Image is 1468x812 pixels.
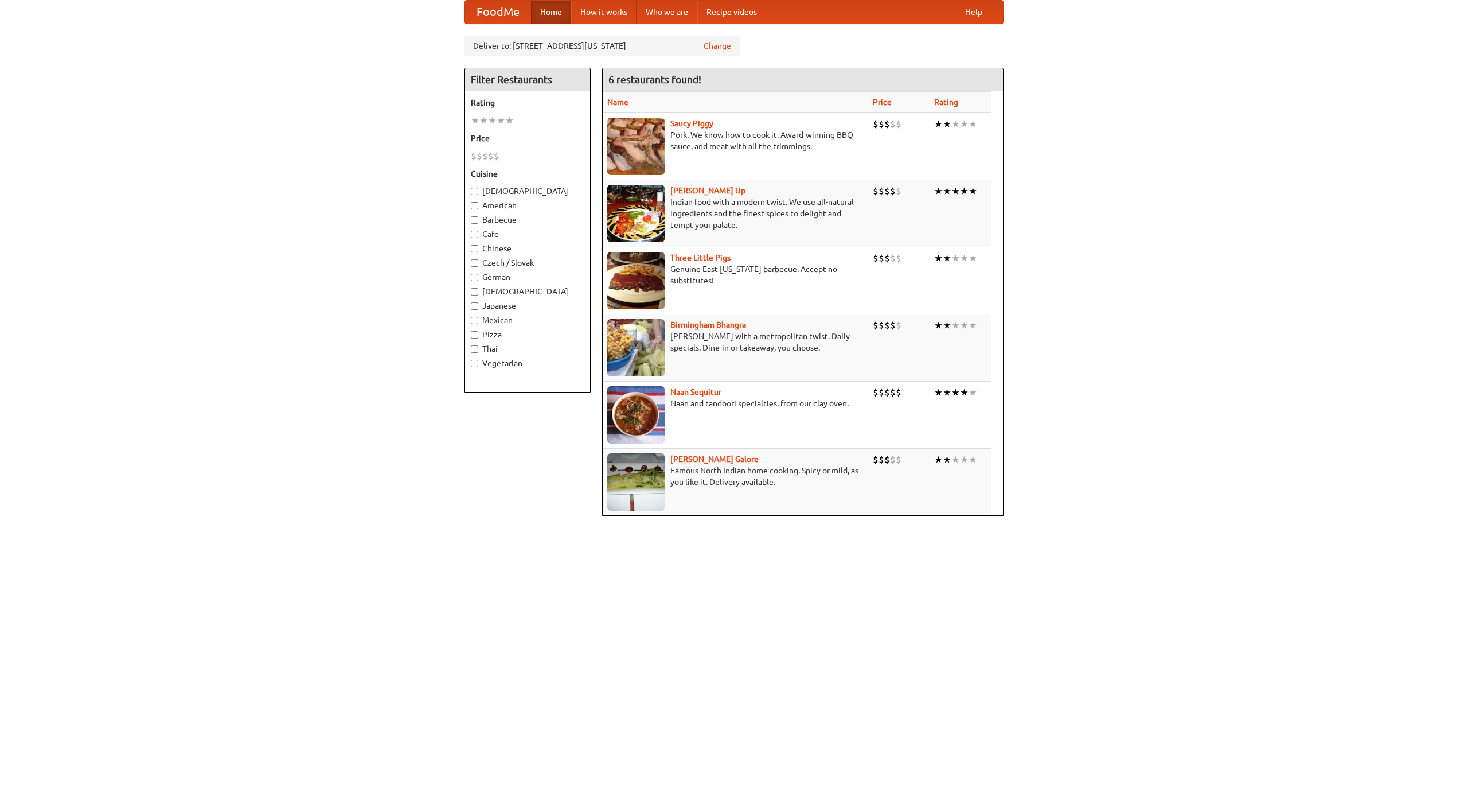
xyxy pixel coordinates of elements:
[465,1,531,24] a: FoodMe
[879,118,884,130] li: $
[670,387,721,397] a: Naan Sequitur
[956,1,991,24] a: Help
[670,186,745,195] a: [PERSON_NAME] Up
[471,188,478,195] input: [DEMOGRAPHIC_DATA]
[873,319,879,332] li: $
[943,319,951,332] li: ★
[477,150,482,162] li: $
[896,453,901,466] li: $
[471,288,478,296] input: [DEMOGRAPHIC_DATA]
[607,263,864,286] p: Genuine East [US_STATE] barbecue. Accept no substitutes!
[934,319,943,332] li: ★
[471,343,584,355] label: Thai
[879,185,884,197] li: $
[873,98,892,107] a: Price
[873,386,879,399] li: $
[670,320,746,329] a: Birmingham Bhangra
[884,118,890,130] li: $
[951,386,960,399] li: ★
[879,453,884,466] li: $
[471,331,478,339] input: Pizza
[471,97,584,108] h5: Rating
[607,331,864,353] p: [PERSON_NAME] with a metropolitan twist. Daily specials. Dine-in or takeaway, you choose.
[607,465,864,488] p: Famous North Indian home cooking. Spicy or mild, as you like it. Delivery available.
[890,185,896,197] li: $
[879,319,884,332] li: $
[951,118,960,130] li: ★
[471,358,584,369] label: Vegetarian
[482,150,488,162] li: $
[969,386,977,399] li: ★
[943,118,951,130] li: ★
[960,386,969,399] li: ★
[884,185,890,197] li: $
[960,319,969,332] li: ★
[934,453,943,466] li: ★
[969,118,977,130] li: ★
[873,185,879,197] li: $
[969,252,977,265] li: ★
[951,252,960,265] li: ★
[951,185,960,197] li: ★
[471,231,478,238] input: Cafe
[471,271,584,283] label: German
[943,252,951,265] li: ★
[896,185,901,197] li: $
[896,319,901,332] li: $
[471,214,584,226] label: Barbecue
[607,129,864,152] p: Pork. We know how to cook it. Award-winning BBQ sauce, and meat with all the trimmings.
[471,300,584,312] label: Japanese
[670,253,731,262] a: Three Little Pigs
[488,150,494,162] li: $
[884,453,890,466] li: $
[571,1,637,24] a: How it works
[471,317,478,324] input: Mexican
[607,118,665,175] img: saucy.jpg
[670,119,713,128] b: Saucy Piggy
[471,345,478,353] input: Thai
[934,185,943,197] li: ★
[471,259,478,267] input: Czech / Slovak
[505,114,514,127] li: ★
[471,257,584,269] label: Czech / Slovak
[896,386,901,399] li: $
[607,98,628,107] a: Name
[607,185,665,242] img: curryup.jpg
[471,185,584,197] label: [DEMOGRAPHIC_DATA]
[471,302,478,310] input: Japanese
[890,453,896,466] li: $
[531,1,571,24] a: Home
[670,454,759,464] a: [PERSON_NAME] Galore
[608,74,701,85] ng-pluralize: 6 restaurants found!
[934,98,958,107] a: Rating
[471,216,478,224] input: Barbecue
[896,252,901,265] li: $
[471,243,584,254] label: Chinese
[879,252,884,265] li: $
[607,252,665,309] img: littlepigs.jpg
[471,114,479,127] li: ★
[471,360,478,367] input: Vegetarian
[943,453,951,466] li: ★
[943,185,951,197] li: ★
[494,150,499,162] li: $
[607,386,665,444] img: naansequitur.jpg
[464,36,740,56] div: Deliver to: [STREET_ADDRESS][US_STATE]
[896,118,901,130] li: $
[471,168,584,180] h5: Cuisine
[471,274,478,281] input: German
[704,40,731,52] a: Change
[934,386,943,399] li: ★
[884,252,890,265] li: $
[607,453,665,511] img: currygalore.jpg
[637,1,697,24] a: Who we are
[471,286,584,297] label: [DEMOGRAPHIC_DATA]
[873,118,879,130] li: $
[884,386,890,399] li: $
[879,386,884,399] li: $
[890,386,896,399] li: $
[969,185,977,197] li: ★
